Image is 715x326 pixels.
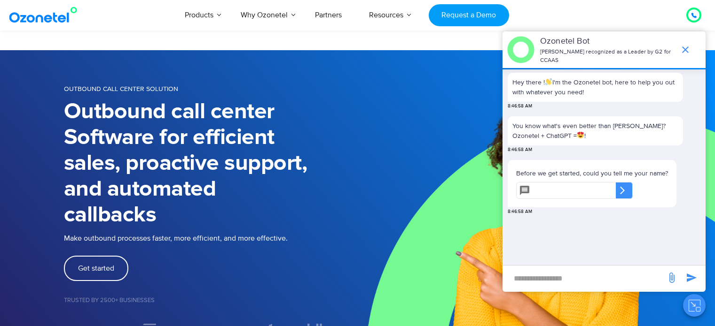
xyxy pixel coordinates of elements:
p: Make outbound processes faster, more efficient, and more effective. [64,233,358,244]
img: 👋 [545,78,552,85]
p: Ozonetel Bot [540,35,675,48]
img: 😍 [577,132,584,138]
span: send message [662,268,681,287]
span: end chat or minimize [676,40,695,59]
a: Get started [64,256,128,281]
span: 8:46:58 AM [508,103,532,110]
h1: Outbound call center Software for efficient sales, proactive support, and automated callbacks [64,99,358,228]
span: send message [682,268,701,287]
h5: Trusted by 2500+ Businesses [64,297,358,303]
p: Hey there ! I'm the Ozonetel bot, here to help you out with whatever you need! [512,77,678,97]
span: 8:46:58 AM [508,208,532,215]
p: [PERSON_NAME] recognized as a Leader by G2 for CCAAS [540,48,675,65]
span: OUTBOUND CALL CENTER SOLUTION [64,85,178,93]
a: Request a Demo [429,4,509,26]
span: Get started [78,265,114,272]
img: header [507,36,534,63]
span: 8:46:58 AM [508,146,532,153]
p: Before we get started, could you tell me your name? [516,168,668,178]
p: You know what's even better than [PERSON_NAME]? Ozonetel + ChatGPT = ! [512,121,678,141]
button: Close chat [683,294,706,317]
div: new-msg-input [507,270,661,287]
